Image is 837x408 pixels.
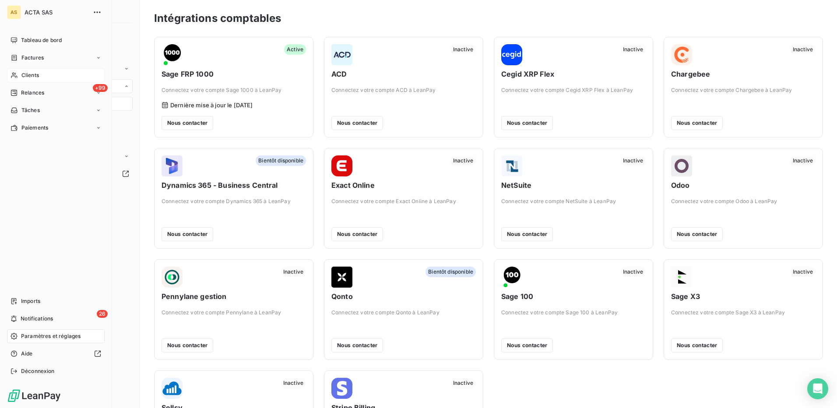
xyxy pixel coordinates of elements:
[7,33,105,47] a: Tableau de bord
[331,267,352,288] img: Qonto logo
[21,297,40,305] span: Imports
[331,309,476,317] span: Connectez votre compte Qonto à LeanPay
[620,44,646,55] span: Inactive
[25,9,88,16] span: ACTA SAS
[501,155,522,176] img: NetSuite logo
[331,69,476,79] span: ACD
[7,389,61,403] img: Logo LeanPay
[7,51,105,65] a: Factures
[162,309,306,317] span: Connectez votre compte Pennylane à LeanPay
[97,310,108,318] span: 26
[281,267,306,277] span: Inactive
[331,197,476,205] span: Connectez votre compte Exact Online à LeanPay
[21,106,40,114] span: Tâches
[671,155,692,176] img: Odoo logo
[671,267,692,288] img: Sage X3 logo
[790,44,816,55] span: Inactive
[620,155,646,166] span: Inactive
[331,86,476,94] span: Connectez votre compte ACD à LeanPay
[7,121,105,135] a: Paiements
[671,309,816,317] span: Connectez votre compte Sage X3 à LeanPay
[331,338,383,352] button: Nous contacter
[162,116,213,130] button: Nous contacter
[162,227,213,241] button: Nous contacter
[450,378,476,388] span: Inactive
[807,378,828,399] div: Open Intercom Messenger
[162,338,213,352] button: Nous contacter
[331,44,352,65] img: ACD logo
[426,267,476,277] span: Bientôt disponible
[7,68,105,82] a: Clients
[162,69,306,79] span: Sage FRP 1000
[331,155,352,176] img: Exact Online logo
[501,69,646,79] span: Cegid XRP Flex
[284,44,306,55] span: Active
[7,103,105,117] a: Tâches
[162,155,183,176] img: Dynamics 365 - Business Central logo
[21,89,44,97] span: Relances
[331,291,476,302] span: Qonto
[671,227,723,241] button: Nous contacter
[331,180,476,190] span: Exact Online
[790,155,816,166] span: Inactive
[331,116,383,130] button: Nous contacter
[450,44,476,55] span: Inactive
[501,116,553,130] button: Nous contacter
[671,180,816,190] span: Odoo
[21,71,39,79] span: Clients
[21,332,81,340] span: Paramètres et réglages
[256,155,306,166] span: Bientôt disponible
[21,124,48,132] span: Paiements
[501,309,646,317] span: Connectez votre compte Sage 100 à LeanPay
[162,180,306,190] span: Dynamics 365 - Business Central
[162,197,306,205] span: Connectez votre compte Dynamics 365 à LeanPay
[170,102,253,109] span: Dernière mise à jour le [DATE]
[501,267,522,288] img: Sage 100 logo
[671,44,692,65] img: Chargebee logo
[501,86,646,94] span: Connectez votre compte Cegid XRP Flex à LeanPay
[671,86,816,94] span: Connectez votre compte Chargebee à LeanPay
[501,227,553,241] button: Nous contacter
[450,155,476,166] span: Inactive
[162,44,183,65] img: Sage FRP 1000 logo
[501,197,646,205] span: Connectez votre compte NetSuite à LeanPay
[21,54,44,62] span: Factures
[671,197,816,205] span: Connectez votre compte Odoo à LeanPay
[7,86,105,100] a: +99Relances
[21,36,62,44] span: Tableau de bord
[7,5,21,19] div: AS
[671,291,816,302] span: Sage X3
[790,267,816,277] span: Inactive
[671,116,723,130] button: Nous contacter
[331,378,352,399] img: Stripe Billing logo
[501,338,553,352] button: Nous contacter
[93,84,108,92] span: +99
[154,11,281,26] h3: Intégrations comptables
[21,350,33,358] span: Aide
[21,315,53,323] span: Notifications
[162,267,183,288] img: Pennylane gestion logo
[7,347,105,361] a: Aide
[671,338,723,352] button: Nous contacter
[501,180,646,190] span: NetSuite
[162,86,306,94] span: Connectez votre compte Sage 1000 à LeanPay
[7,329,105,343] a: Paramètres et réglages
[501,291,646,302] span: Sage 100
[620,267,646,277] span: Inactive
[162,378,183,399] img: Sellsy logo
[501,44,522,65] img: Cegid XRP Flex logo
[671,69,816,79] span: Chargebee
[162,291,306,302] span: Pennylane gestion
[331,227,383,241] button: Nous contacter
[7,294,105,308] a: Imports
[21,367,55,375] span: Déconnexion
[281,378,306,388] span: Inactive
